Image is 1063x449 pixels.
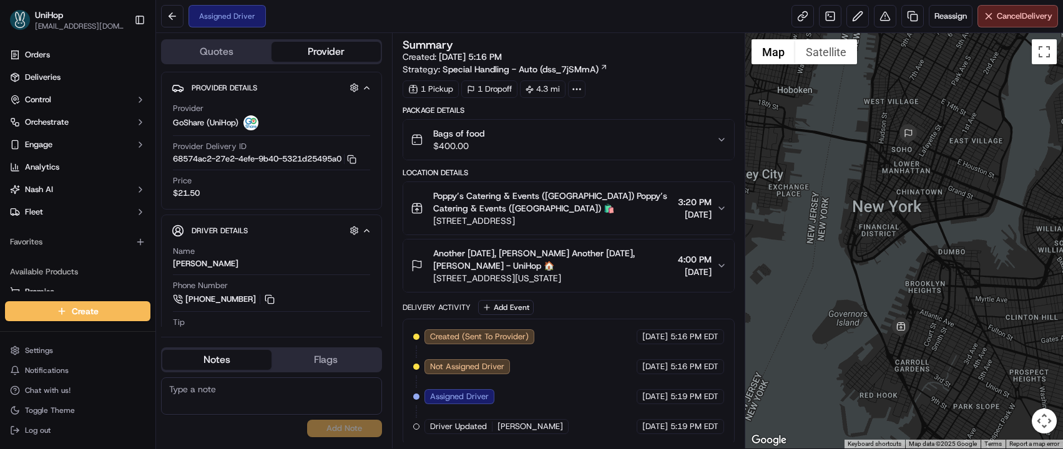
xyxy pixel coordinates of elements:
button: Quotes [162,42,272,62]
button: Promise [5,282,150,302]
span: Settings [25,345,53,355]
span: [DATE] [642,421,668,432]
span: Name [173,246,195,257]
button: Fleet [5,202,150,222]
span: 4:00 PM [678,253,712,266]
span: Cancel Delivery [997,11,1052,22]
span: Created (Sent To Provider) [430,331,529,342]
span: Phone Number [173,280,228,291]
span: Price [173,175,192,186]
span: [PHONE_NUMBER] [185,294,256,305]
a: Analytics [5,157,150,177]
a: Terms (opens in new tab) [984,440,1002,447]
button: Create [5,301,150,321]
span: Create [72,305,99,317]
span: Engage [25,139,52,150]
span: Analytics [25,162,59,173]
button: Control [5,90,150,110]
button: Show street map [752,39,795,64]
img: Google [748,432,790,448]
button: Notes [162,350,272,370]
button: Toggle fullscreen view [1032,39,1057,64]
span: Notifications [25,365,69,375]
div: Package Details [403,105,735,115]
span: Another [DATE], [PERSON_NAME] Another [DATE], [PERSON_NAME] - UniHop 🏠 [433,247,674,272]
button: Poppy’s Catering & Events ([GEOGRAPHIC_DATA]) Poppy’s Catering & Events ([GEOGRAPHIC_DATA]) 🛍️[ST... [403,182,735,234]
span: Driver Updated [430,421,487,432]
span: $21.50 [173,188,200,199]
span: Fleet [25,206,43,218]
span: 5:19 PM EDT [670,421,718,432]
span: Toggle Theme [25,405,75,415]
button: Another [DATE], [PERSON_NAME] Another [DATE], [PERSON_NAME] - UniHop 🏠[STREET_ADDRESS][US_STATE]4... [403,239,735,292]
span: Provider Details [192,83,257,93]
span: [DATE] [642,391,668,402]
span: Driver Details [192,226,248,236]
span: [DATE] 5:16 PM [439,51,502,62]
button: Orchestrate [5,112,150,132]
div: Available Products [5,262,150,282]
div: [PERSON_NAME] [173,258,238,269]
button: [EMAIL_ADDRESS][DOMAIN_NAME] [35,21,124,31]
div: 1 Dropoff [461,80,517,98]
button: UniHop [35,9,63,21]
img: UniHop [10,10,30,30]
img: goshare_logo.png [243,115,258,130]
button: Settings [5,342,150,359]
button: Log out [5,422,150,439]
span: Map data ©2025 Google [909,440,977,447]
span: 5:16 PM EDT [670,361,718,372]
span: Reassign [934,11,967,22]
a: Open this area in Google Maps (opens a new window) [748,432,790,448]
span: Control [25,94,51,105]
span: Promise [25,286,54,297]
div: Favorites [5,232,150,252]
span: Deliveries [25,72,61,83]
span: Created: [403,51,502,63]
button: Map camera controls [1032,408,1057,433]
span: [DATE] [678,266,712,278]
h3: Summary [403,39,453,51]
div: Location Details [403,168,735,178]
button: Notifications [5,362,150,379]
button: Provider [272,42,381,62]
span: $400.00 [433,140,484,152]
span: [PERSON_NAME] [497,421,563,432]
button: 68574ac2-27e2-4efe-9b40-5321d25495a0 [173,153,356,165]
span: [STREET_ADDRESS][US_STATE] [433,272,674,284]
div: Delivery Activity [403,302,471,312]
span: Orders [25,49,50,60]
button: Bags of food$400.00 [403,120,735,160]
span: GoShare (UniHop) [173,117,238,128]
span: Special Handling - Auto (dss_7jSMmA) [443,63,599,75]
button: Engage [5,135,150,155]
button: UniHopUniHop[EMAIL_ADDRESS][DOMAIN_NAME] [5,5,129,35]
span: [STREET_ADDRESS] [433,215,674,227]
span: Log out [25,425,51,435]
span: Poppy’s Catering & Events ([GEOGRAPHIC_DATA]) Poppy’s Catering & Events ([GEOGRAPHIC_DATA]) 🛍️ [433,190,674,215]
button: CancelDelivery [977,5,1058,27]
button: Add Event [478,300,534,315]
a: Report a map error [1009,440,1059,447]
span: [DATE] [642,361,668,372]
button: Flags [272,350,381,370]
a: [PHONE_NUMBER] [173,292,277,306]
span: Assigned Driver [430,391,489,402]
span: Provider [173,103,203,114]
button: Show satellite imagery [795,39,857,64]
button: Reassign [929,5,972,27]
span: 3:20 PM [678,196,712,208]
span: Nash AI [25,184,53,195]
span: [DATE] [642,331,668,342]
a: Special Handling - Auto (dss_7jSMmA) [443,63,608,75]
div: Strategy: [403,63,608,75]
button: Toggle Theme [5,402,150,419]
span: [DATE] [678,208,712,221]
a: Deliveries [5,67,150,87]
span: Provider Delivery ID [173,141,247,152]
button: Driver Details [172,220,371,241]
span: Tip [173,317,185,328]
span: Bags of food [433,127,484,140]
